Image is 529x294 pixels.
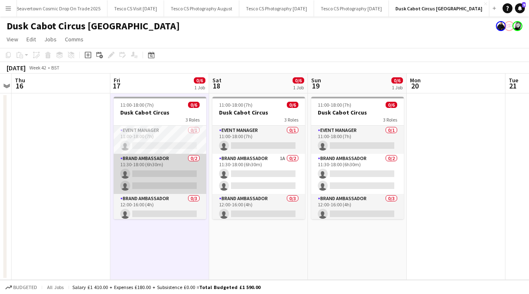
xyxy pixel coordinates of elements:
[284,117,298,123] span: 3 Roles
[51,65,60,71] div: BST
[314,0,389,17] button: Tesco CS Photography [DATE]
[212,154,305,194] app-card-role: Brand Ambassador1A0/211:30-18:00 (6h30m)
[14,81,25,91] span: 16
[26,36,36,43] span: Edit
[311,97,404,219] app-job-card: 11:00-18:00 (7h)0/6Dusk Cabot Circus3 RolesEvent Manager0/111:00-18:00 (7h) Brand Ambassador0/211...
[311,154,404,194] app-card-role: Brand Ambassador0/211:30-18:00 (6h30m)
[186,117,200,123] span: 3 Roles
[114,109,206,116] h3: Dusk Cabot Circus
[23,34,39,45] a: Edit
[409,81,421,91] span: 20
[311,126,404,154] app-card-role: Event Manager0/111:00-18:00 (7h)
[311,194,404,246] app-card-role: Brand Ambassador0/312:00-16:00 (4h)
[7,64,26,72] div: [DATE]
[72,284,260,290] div: Salary £1 410.00 + Expenses £180.00 + Subsistence £0.00 =
[311,76,321,84] span: Sun
[164,0,239,17] button: Tesco CS Photography August
[62,34,87,45] a: Comms
[41,34,60,45] a: Jobs
[65,36,83,43] span: Comms
[212,97,305,219] app-job-card: 11:00-18:00 (7h)0/6Dusk Cabot Circus3 RolesEvent Manager0/111:00-18:00 (7h) Brand Ambassador1A0/2...
[212,76,222,84] span: Sat
[27,65,48,71] span: Week 42
[112,81,120,91] span: 17
[318,102,351,108] span: 11:00-18:00 (7h)
[504,21,514,31] app-user-avatar: Soozy Peters
[199,284,260,290] span: Total Budgeted £1 590.00
[386,102,397,108] span: 0/6
[4,283,38,292] button: Budgeted
[7,20,180,32] h1: Dusk Cabot Circus [GEOGRAPHIC_DATA]
[293,84,304,91] div: 1 Job
[114,76,120,84] span: Fri
[512,21,522,31] app-user-avatar: Janeann Ferguson
[515,3,525,13] a: 9
[10,0,107,17] button: Beavertown Cosmic Drop On Trade 2025
[188,102,200,108] span: 0/6
[45,284,65,290] span: All jobs
[219,102,253,108] span: 11:00-18:00 (7h)
[287,102,298,108] span: 0/6
[114,194,206,246] app-card-role: Brand Ambassador0/312:00-16:00 (4h)
[107,0,164,17] button: Tesco CS Visit [DATE]
[509,76,518,84] span: Tue
[15,76,25,84] span: Thu
[391,77,403,84] span: 0/6
[212,109,305,116] h3: Dusk Cabot Circus
[239,0,314,17] button: Tesco CS Photography [DATE]
[194,77,205,84] span: 0/6
[7,36,18,43] span: View
[114,97,206,219] app-job-card: 11:00-18:00 (7h)0/6Dusk Cabot Circus3 RolesEvent Manager0/111:00-18:00 (7h) Brand Ambassador0/211...
[310,81,321,91] span: 19
[383,117,397,123] span: 3 Roles
[311,109,404,116] h3: Dusk Cabot Circus
[120,102,154,108] span: 11:00-18:00 (7h)
[13,284,37,290] span: Budgeted
[3,34,21,45] a: View
[211,81,222,91] span: 18
[114,154,206,194] app-card-role: Brand Ambassador0/211:30-18:00 (6h30m)
[410,76,421,84] span: Mon
[508,81,518,91] span: 21
[194,84,205,91] div: 1 Job
[522,2,526,7] span: 9
[44,36,57,43] span: Jobs
[496,21,506,31] app-user-avatar: Danielle Ferguson
[389,0,489,17] button: Dusk Cabot Circus [GEOGRAPHIC_DATA]
[212,194,305,246] app-card-role: Brand Ambassador0/312:00-16:00 (4h)
[114,126,206,154] app-card-role: Event Manager0/111:00-18:00 (7h)
[293,77,304,84] span: 0/6
[212,126,305,154] app-card-role: Event Manager0/111:00-18:00 (7h)
[392,84,403,91] div: 1 Job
